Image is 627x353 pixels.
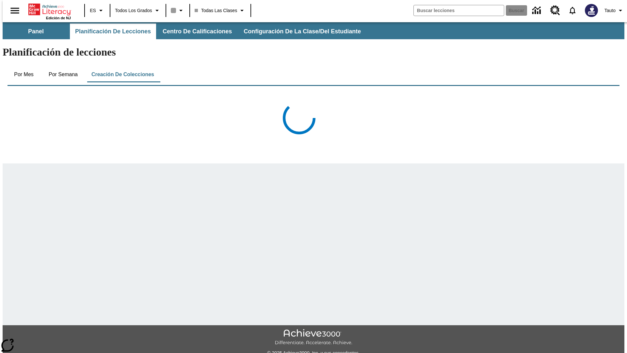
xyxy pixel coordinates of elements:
[28,2,71,20] div: Portada
[5,1,24,20] button: Abrir el menú lateral
[604,7,616,14] span: Tauto
[75,28,151,35] span: Planificación de lecciones
[90,7,96,14] span: ES
[28,3,71,16] a: Portada
[3,24,69,39] button: Panel
[28,28,44,35] span: Panel
[86,67,159,82] button: Creación de colecciones
[244,28,361,35] span: Configuración de la clase/del estudiante
[70,24,156,39] button: Planificación de lecciones
[3,46,624,58] h1: Planificación de lecciones
[46,16,71,20] span: Edición de NJ
[3,22,624,39] div: Subbarra de navegación
[3,24,367,39] div: Subbarra de navegación
[157,24,237,39] button: Centro de calificaciones
[528,2,546,20] a: Centro de información
[275,329,352,346] img: Achieve3000 Differentiate Accelerate Achieve
[112,5,164,16] button: Grado: Todos los grados, Elige un grado
[602,5,627,16] button: Perfil/Configuración
[195,7,237,14] span: Todas las clases
[585,4,598,17] img: Avatar
[163,28,232,35] span: Centro de calificaciones
[581,2,602,19] button: Escoja un nuevo avatar
[87,5,108,16] button: Lenguaje: ES, Selecciona un idioma
[192,5,249,16] button: Clase: Todas las clases, Selecciona una clase
[414,5,504,16] input: Buscar campo
[43,67,83,82] button: Por semana
[546,2,564,19] a: Centro de recursos, Se abrirá en una pestaña nueva.
[115,7,152,14] span: Todos los grados
[8,67,40,82] button: Por mes
[238,24,366,39] button: Configuración de la clase/del estudiante
[564,2,581,19] a: Notificaciones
